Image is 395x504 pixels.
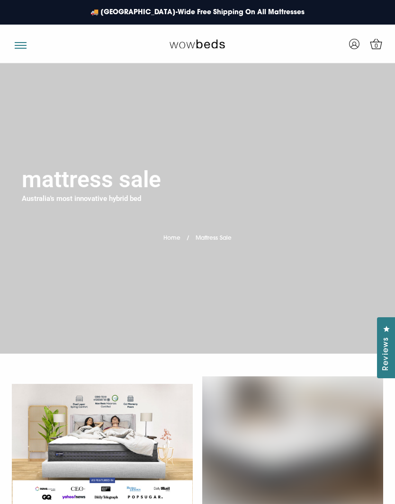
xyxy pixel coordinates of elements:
a: 0 [364,32,388,56]
span: / [187,235,189,241]
a: Home [163,235,180,241]
h1: Mattress Sale [22,166,161,193]
span: Reviews [380,337,393,371]
span: 0 [372,42,381,51]
span: Mattress Sale [196,235,232,241]
h4: Australia's most innovative hybrid bed [22,193,141,204]
nav: breadcrumbs [163,223,232,247]
a: 🚚 [GEOGRAPHIC_DATA]-Wide Free Shipping On All Mattresses [86,3,309,22]
img: Wow Beds Logo [170,39,225,48]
